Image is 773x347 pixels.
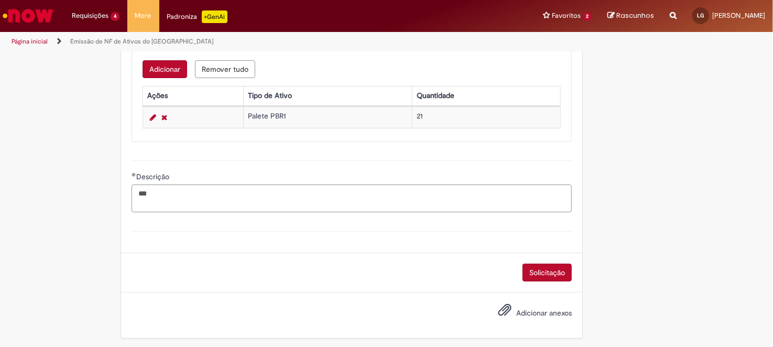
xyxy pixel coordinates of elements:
[132,185,572,213] textarea: Descrição
[167,10,227,23] div: Padroniza
[552,10,581,21] span: Favoritos
[147,111,159,124] a: Editar Linha 1
[143,86,243,105] th: Ações
[243,86,412,105] th: Tipo de Ativo
[132,172,136,177] span: Obrigatório Preenchido
[412,86,561,105] th: Quantidade
[516,308,572,318] span: Adicionar anexos
[495,300,514,324] button: Adicionar anexos
[12,37,48,46] a: Página inicial
[72,10,108,21] span: Requisições
[135,10,151,21] span: More
[202,10,227,23] p: +GenAi
[195,60,255,78] button: Remove all rows for Cadastro Ativos
[1,5,55,26] img: ServiceNow
[159,111,170,124] a: Remover linha 1
[143,60,187,78] button: Add a row for Cadastro Ativos
[136,172,171,181] span: Descrição
[111,12,119,21] span: 4
[243,106,412,128] td: Palete PBR1
[8,32,507,51] ul: Trilhas de página
[607,11,654,21] a: Rascunhos
[698,12,704,19] span: LG
[412,106,561,128] td: 21
[712,11,765,20] span: [PERSON_NAME]
[583,12,592,21] span: 2
[70,37,213,46] a: Emissão de NF de Ativos do [GEOGRAPHIC_DATA]
[522,264,572,281] button: Solicitação
[616,10,654,20] span: Rascunhos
